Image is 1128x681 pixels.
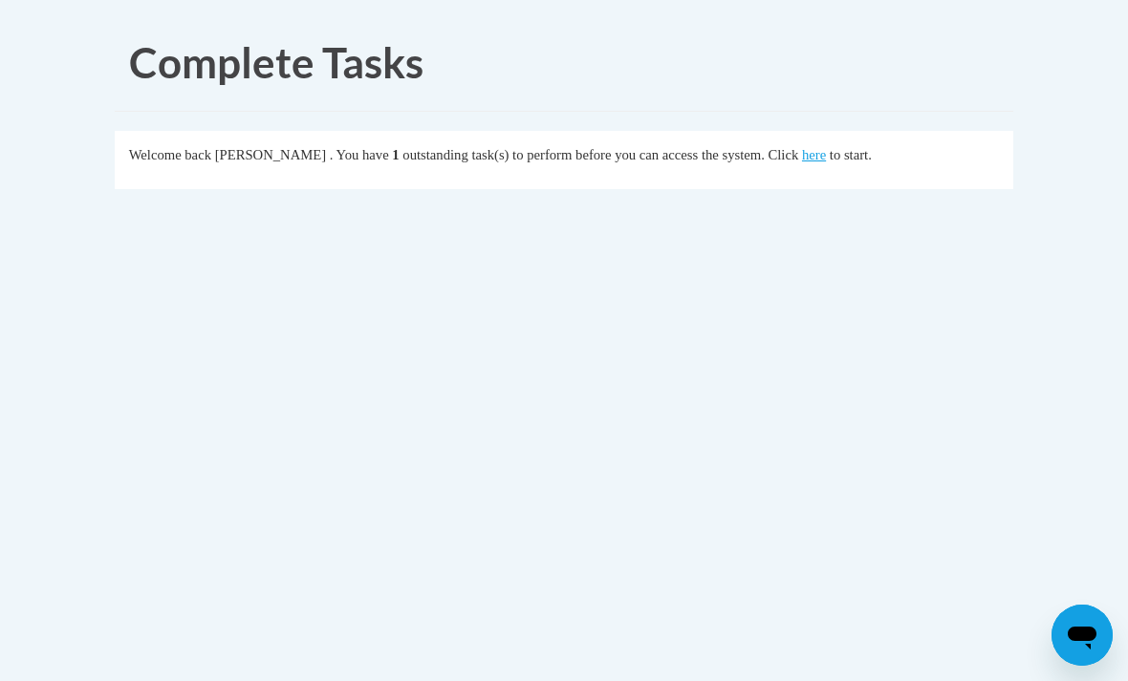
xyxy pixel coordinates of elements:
[402,147,798,162] span: outstanding task(s) to perform before you can access the system. Click
[330,147,389,162] span: . You have
[1052,605,1113,666] iframe: Button to launch messaging window
[129,147,211,162] span: Welcome back
[215,147,326,162] span: [PERSON_NAME]
[830,147,872,162] span: to start.
[392,147,399,162] span: 1
[802,147,826,162] a: here
[129,37,423,87] span: Complete Tasks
